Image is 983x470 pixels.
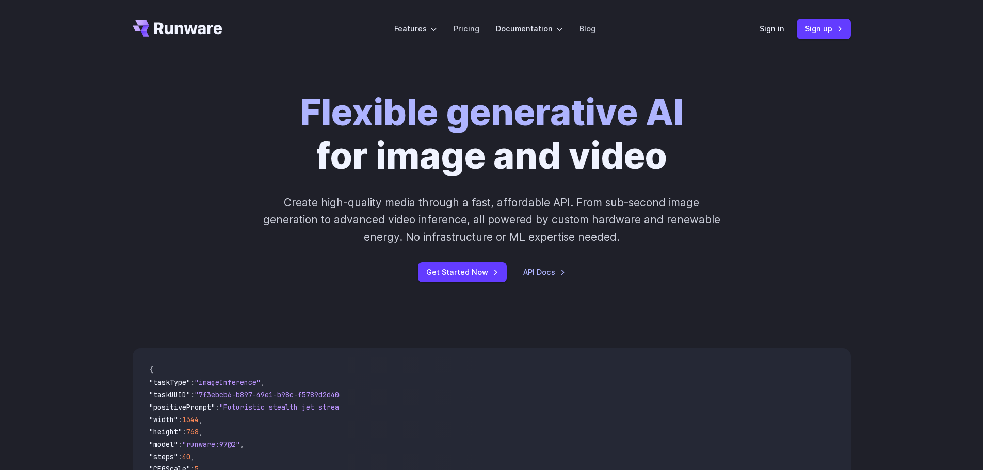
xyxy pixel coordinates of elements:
span: , [199,427,203,436]
span: , [261,378,265,387]
span: : [178,415,182,424]
span: "steps" [149,452,178,461]
a: Blog [579,23,595,35]
strong: Flexible generative AI [300,90,684,134]
span: 768 [186,427,199,436]
span: "height" [149,427,182,436]
a: Sign in [760,23,784,35]
span: : [182,427,186,436]
span: , [199,415,203,424]
label: Documentation [496,23,563,35]
label: Features [394,23,437,35]
span: , [190,452,195,461]
span: , [240,440,244,449]
span: 1344 [182,415,199,424]
span: "Futuristic stealth jet streaking through a neon-lit cityscape with glowing purple exhaust" [219,402,595,412]
span: "model" [149,440,178,449]
span: "7f3ebcb6-b897-49e1-b98c-f5789d2d40d7" [195,390,351,399]
span: "imageInference" [195,378,261,387]
p: Create high-quality media through a fast, affordable API. From sub-second image generation to adv... [262,194,721,246]
a: API Docs [523,266,566,278]
a: Pricing [454,23,479,35]
span: { [149,365,153,375]
a: Go to / [133,20,222,37]
span: "runware:97@2" [182,440,240,449]
h1: for image and video [300,91,684,177]
span: "positivePrompt" [149,402,215,412]
span: : [178,440,182,449]
span: 40 [182,452,190,461]
span: : [190,390,195,399]
span: "taskType" [149,378,190,387]
a: Sign up [797,19,851,39]
span: : [215,402,219,412]
span: : [190,378,195,387]
a: Get Started Now [418,262,507,282]
span: : [178,452,182,461]
span: "width" [149,415,178,424]
span: "taskUUID" [149,390,190,399]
